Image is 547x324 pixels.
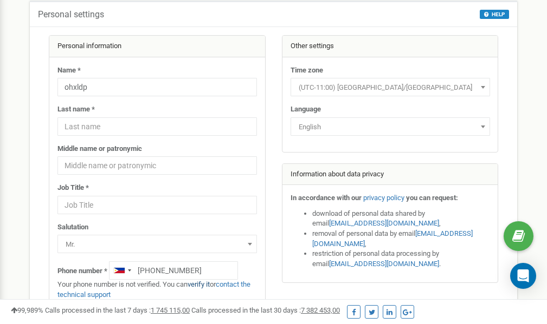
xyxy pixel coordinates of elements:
[11,306,43,314] span: 99,989%
[480,10,509,19] button: HELP
[57,156,257,175] input: Middle name or patronymic
[291,194,362,202] strong: In accordance with our
[291,65,323,76] label: Time zone
[110,262,134,279] div: Telephone country code
[61,237,253,252] span: Mr.
[291,104,321,115] label: Language
[57,183,89,193] label: Job Title *
[57,280,250,299] a: contact the technical support
[57,144,142,154] label: Middle name or patronymic
[57,266,107,276] label: Phone number *
[312,229,490,249] li: removal of personal data by email ,
[406,194,458,202] strong: you can request:
[282,164,498,186] div: Information about data privacy
[363,194,404,202] a: privacy policy
[191,306,340,314] span: Calls processed in the last 30 days :
[329,260,439,268] a: [EMAIL_ADDRESS][DOMAIN_NAME]
[294,120,486,135] span: English
[291,117,490,136] span: English
[291,78,490,96] span: (UTC-11:00) Pacific/Midway
[301,306,340,314] u: 7 382 453,00
[57,222,88,233] label: Salutation
[57,235,257,253] span: Mr.
[57,65,81,76] label: Name *
[188,280,210,288] a: verify it
[282,36,498,57] div: Other settings
[38,10,104,19] h5: Personal settings
[294,80,486,95] span: (UTC-11:00) Pacific/Midway
[57,104,95,115] label: Last name *
[329,219,439,227] a: [EMAIL_ADDRESS][DOMAIN_NAME]
[109,261,238,280] input: +1-800-555-55-55
[49,36,265,57] div: Personal information
[57,117,257,136] input: Last name
[510,263,536,289] div: Open Intercom Messenger
[312,229,473,248] a: [EMAIL_ADDRESS][DOMAIN_NAME]
[312,209,490,229] li: download of personal data shared by email ,
[57,280,257,300] p: Your phone number is not verified. You can or
[312,249,490,269] li: restriction of personal data processing by email .
[151,306,190,314] u: 1 745 115,00
[57,196,257,214] input: Job Title
[45,306,190,314] span: Calls processed in the last 7 days :
[57,78,257,96] input: Name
